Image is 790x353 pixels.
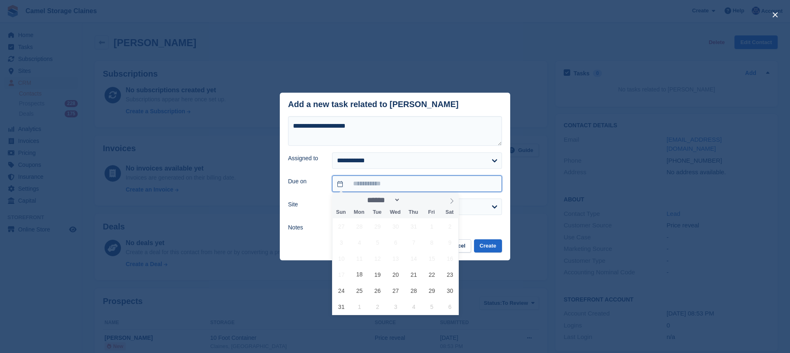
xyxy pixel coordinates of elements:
input: Year [400,196,426,204]
span: September 5, 2025 [424,299,440,315]
span: August 31, 2025 [333,299,349,315]
span: August 27, 2025 [388,283,404,299]
span: August 18, 2025 [351,267,367,283]
span: August 9, 2025 [442,234,458,250]
span: August 22, 2025 [424,267,440,283]
span: August 12, 2025 [369,250,386,267]
span: September 3, 2025 [388,299,404,315]
span: August 2, 2025 [442,218,458,234]
span: August 14, 2025 [406,250,422,267]
label: Due on [288,177,322,186]
span: August 1, 2025 [424,218,440,234]
span: August 16, 2025 [442,250,458,267]
span: August 7, 2025 [406,234,422,250]
span: July 30, 2025 [388,218,404,234]
span: July 29, 2025 [369,218,386,234]
span: August 28, 2025 [406,283,422,299]
button: Create [474,239,502,253]
span: Sat [441,210,459,215]
span: August 5, 2025 [369,234,386,250]
span: August 8, 2025 [424,234,440,250]
div: Add a new task related to [PERSON_NAME] [288,100,459,109]
span: August 15, 2025 [424,250,440,267]
span: August 10, 2025 [333,250,349,267]
span: Sun [332,210,350,215]
span: August 17, 2025 [333,267,349,283]
span: July 27, 2025 [333,218,349,234]
span: Thu [404,210,423,215]
span: August 6, 2025 [388,234,404,250]
span: August 29, 2025 [424,283,440,299]
span: September 1, 2025 [351,299,367,315]
span: August 4, 2025 [351,234,367,250]
span: August 20, 2025 [388,267,404,283]
span: Wed [386,210,404,215]
span: July 28, 2025 [351,218,367,234]
span: August 24, 2025 [333,283,349,299]
span: September 6, 2025 [442,299,458,315]
span: August 19, 2025 [369,267,386,283]
span: August 21, 2025 [406,267,422,283]
select: Month [364,196,400,204]
button: close [769,8,782,21]
span: July 31, 2025 [406,218,422,234]
span: August 11, 2025 [351,250,367,267]
span: August 23, 2025 [442,267,458,283]
span: Fri [423,210,441,215]
span: August 13, 2025 [388,250,404,267]
span: Mon [350,210,368,215]
span: August 26, 2025 [369,283,386,299]
span: September 2, 2025 [369,299,386,315]
span: August 25, 2025 [351,283,367,299]
span: August 3, 2025 [333,234,349,250]
span: August 30, 2025 [442,283,458,299]
span: Tue [368,210,386,215]
label: Notes [288,223,322,232]
label: Site [288,200,322,209]
span: September 4, 2025 [406,299,422,315]
label: Assigned to [288,154,322,163]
